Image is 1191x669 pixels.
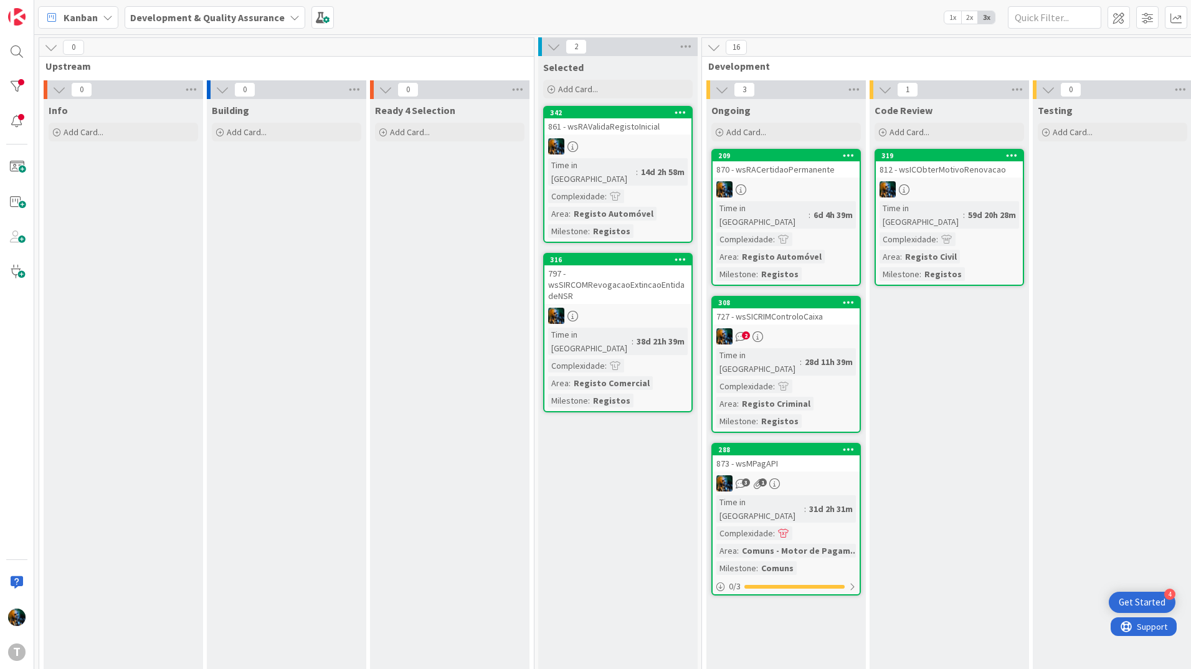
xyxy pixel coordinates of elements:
div: 727 - wsSICRIMControloCaixa [713,308,860,325]
span: 3x [978,11,995,24]
span: Add Card... [890,126,929,138]
span: : [636,165,638,179]
span: Add Card... [558,83,598,95]
div: Registo Criminal [739,397,814,410]
div: Registos [758,414,802,428]
div: Milestone [716,267,756,281]
div: 209 [713,150,860,161]
div: 14d 2h 58m [638,165,688,179]
div: 38d 21h 39m [633,334,688,348]
img: JC [716,181,733,197]
span: Testing [1038,104,1073,116]
div: 870 - wsRACertidaoPermanente [713,161,860,178]
a: 308727 - wsSICRIMControloCaixaJCTime in [GEOGRAPHIC_DATA]:28d 11h 39mComplexidade:Area:Registo Cr... [711,296,861,433]
span: Add Card... [227,126,267,138]
span: 2 [742,331,750,339]
div: 288 [718,445,860,454]
div: Area [716,544,737,557]
span: 1 [759,478,767,486]
div: Registo Automóvel [739,250,825,263]
div: Milestone [716,561,756,575]
span: : [773,379,775,393]
a: 288873 - wsMPagAPIJCTime in [GEOGRAPHIC_DATA]:31d 2h 31mComplexidade:Area:Comuns - Motor de Pagam... [711,443,861,595]
span: 3 [734,82,755,97]
div: Complexidade [880,232,936,246]
div: Area [548,207,569,221]
span: 1x [944,11,961,24]
span: Selected [543,61,584,74]
div: Registos [590,224,633,238]
div: JC [876,181,1023,197]
div: Complexidade [548,359,605,372]
span: : [773,526,775,540]
span: Add Card... [390,126,430,138]
span: Add Card... [64,126,103,138]
div: 308 [718,298,860,307]
span: : [804,502,806,516]
div: 4 [1164,589,1175,600]
span: : [809,208,810,222]
div: JC [544,308,691,324]
span: : [588,394,590,407]
div: Registo Automóvel [571,207,657,221]
a: 209870 - wsRACertidaoPermanenteJCTime in [GEOGRAPHIC_DATA]:6d 4h 39mComplexidade:Area:Registo Aut... [711,149,861,286]
span: 0 / 3 [729,580,741,593]
div: Milestone [880,267,919,281]
div: Time in [GEOGRAPHIC_DATA] [716,495,804,523]
div: 209870 - wsRACertidaoPermanente [713,150,860,178]
div: 209 [718,151,860,160]
div: Comuns [758,561,797,575]
div: JC [713,181,860,197]
div: Complexidade [548,189,605,203]
span: Support [26,2,57,17]
span: 3 [742,478,750,486]
div: 873 - wsMPagAPI [713,455,860,472]
div: 797 - wsSIRCOMRevogacaoExtincaoEntidadeNSR [544,265,691,304]
div: Complexidade [716,526,773,540]
div: 319 [876,150,1023,161]
span: : [632,334,633,348]
div: Time in [GEOGRAPHIC_DATA] [548,328,632,355]
div: 812 - wsICObterMotivoRenovacao [876,161,1023,178]
div: Time in [GEOGRAPHIC_DATA] [716,201,809,229]
div: 308 [713,297,860,308]
div: 316 [544,254,691,265]
span: : [900,250,902,263]
div: 319812 - wsICObterMotivoRenovacao [876,150,1023,178]
img: JC [880,181,896,197]
span: : [919,267,921,281]
div: Complexidade [716,232,773,246]
div: Time in [GEOGRAPHIC_DATA] [548,158,636,186]
div: JC [713,475,860,491]
span: : [756,414,758,428]
div: JC [544,138,691,154]
div: 342 [550,108,691,117]
span: : [569,376,571,390]
span: : [800,355,802,369]
span: Ongoing [711,104,751,116]
span: 0 [63,40,84,55]
div: Open Get Started checklist, remaining modules: 4 [1109,592,1175,613]
span: Info [49,104,68,116]
div: Registo Comercial [571,376,653,390]
div: 861 - wsRAValidaRegistoInicial [544,118,691,135]
span: 1 [897,82,918,97]
div: Area [880,250,900,263]
div: Complexidade [716,379,773,393]
div: Area [548,376,569,390]
div: 316 [550,255,691,264]
div: Milestone [548,394,588,407]
div: 28d 11h 39m [802,355,856,369]
span: : [963,208,965,222]
b: Development & Quality Assurance [130,11,285,24]
div: T [8,643,26,661]
div: 319 [881,151,1023,160]
div: Get Started [1119,596,1165,609]
span: : [773,232,775,246]
img: Visit kanbanzone.com [8,8,26,26]
span: Kanban [64,10,98,25]
div: 288 [713,444,860,455]
span: Add Card... [726,126,766,138]
div: 342 [544,107,691,118]
span: Code Review [875,104,932,116]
